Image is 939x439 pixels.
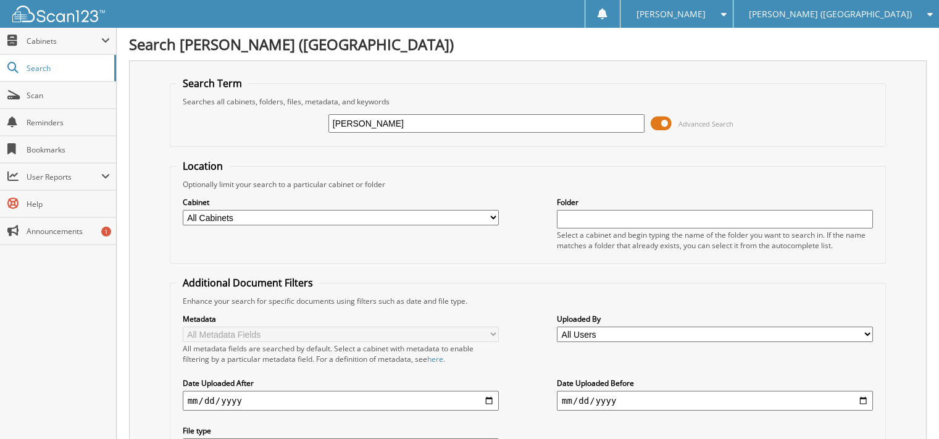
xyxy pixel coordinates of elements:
[27,199,110,209] span: Help
[27,172,101,182] span: User Reports
[183,378,499,388] label: Date Uploaded After
[101,227,111,236] div: 1
[557,230,873,251] div: Select a cabinet and begin typing the name of the folder you want to search in. If the name match...
[27,144,110,155] span: Bookmarks
[183,425,499,436] label: File type
[678,119,733,128] span: Advanced Search
[877,380,939,439] iframe: Chat Widget
[183,314,499,324] label: Metadata
[27,117,110,128] span: Reminders
[749,10,912,18] span: [PERSON_NAME] ([GEOGRAPHIC_DATA])
[27,90,110,101] span: Scan
[427,354,443,364] a: here
[183,391,499,411] input: start
[27,36,101,46] span: Cabinets
[12,6,105,22] img: scan123-logo-white.svg
[557,197,873,207] label: Folder
[27,63,108,73] span: Search
[177,159,229,173] legend: Location
[177,96,880,107] div: Searches all cabinets, folders, files, metadata, and keywords
[183,197,499,207] label: Cabinet
[636,10,705,18] span: [PERSON_NAME]
[177,179,880,190] div: Optionally limit your search to a particular cabinet or folder
[177,276,319,290] legend: Additional Document Filters
[557,391,873,411] input: end
[177,296,880,306] div: Enhance your search for specific documents using filters such as date and file type.
[177,77,248,90] legend: Search Term
[27,226,110,236] span: Announcements
[557,314,873,324] label: Uploaded By
[557,378,873,388] label: Date Uploaded Before
[183,343,499,364] div: All metadata fields are searched by default. Select a cabinet with metadata to enable filtering b...
[129,34,927,54] h1: Search [PERSON_NAME] ([GEOGRAPHIC_DATA])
